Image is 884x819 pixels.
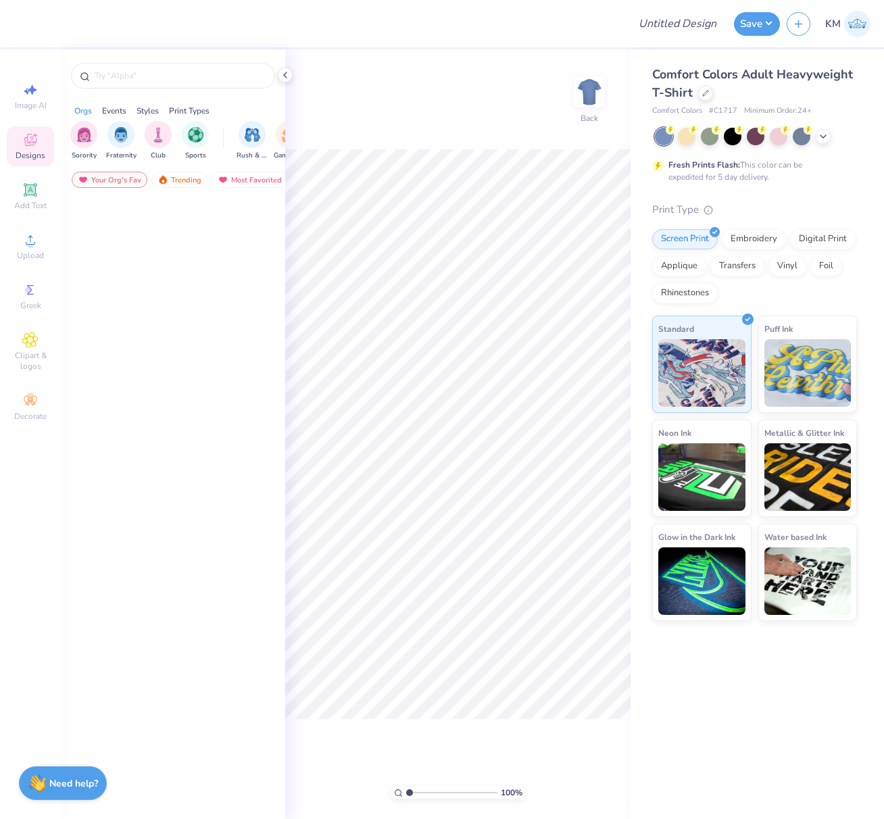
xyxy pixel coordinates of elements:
img: Water based Ink [764,547,852,615]
span: Decorate [14,411,47,422]
div: Screen Print [652,229,718,249]
img: Metallic & Glitter Ink [764,443,852,511]
span: Water based Ink [764,530,827,544]
span: Standard [658,322,694,336]
span: Comfort Colors Adult Heavyweight T-Shirt [652,66,853,101]
img: Puff Ink [764,339,852,407]
span: Add Text [14,200,47,211]
img: Sports Image [188,127,203,143]
div: filter for Sports [182,121,209,161]
strong: Fresh Prints Flash: [668,159,740,170]
img: most_fav.gif [78,175,89,184]
button: filter button [70,121,97,161]
div: Print Types [169,105,210,117]
span: # C1717 [709,105,737,117]
span: Designs [16,150,45,161]
div: Embroidery [722,229,786,249]
div: Foil [810,256,842,276]
span: Greek [20,300,41,311]
img: trending.gif [157,175,168,184]
span: Upload [17,250,44,261]
strong: Need help? [49,777,98,790]
div: Events [102,105,126,117]
span: Sports [185,151,206,161]
span: Rush & Bid [237,151,268,161]
div: Most Favorited [212,172,288,188]
span: KM [825,16,841,32]
span: Metallic & Glitter Ink [764,426,844,440]
button: filter button [182,121,209,161]
span: Sorority [72,151,97,161]
img: Rush & Bid Image [245,127,260,143]
input: Try "Alpha" [93,69,266,82]
span: Club [151,151,166,161]
span: Comfort Colors [652,105,702,117]
img: Standard [658,339,745,407]
img: Game Day Image [282,127,297,143]
img: Club Image [151,127,166,143]
img: Back [576,78,603,105]
span: 100 % [501,787,522,799]
div: filter for Fraternity [106,121,137,161]
button: Save [734,12,780,36]
button: filter button [274,121,305,161]
div: Transfers [710,256,764,276]
div: filter for Club [145,121,172,161]
img: Neon Ink [658,443,745,511]
img: Glow in the Dark Ink [658,547,745,615]
div: filter for Sorority [70,121,97,161]
div: Trending [151,172,207,188]
input: Untitled Design [628,10,727,37]
button: filter button [145,121,172,161]
button: filter button [237,121,268,161]
span: Image AI [15,100,47,111]
img: most_fav.gif [218,175,228,184]
div: Print Type [652,202,857,218]
div: Rhinestones [652,283,718,303]
span: Puff Ink [764,322,793,336]
img: Katrina Mae Mijares [844,11,870,37]
div: Styles [137,105,159,117]
div: Orgs [74,105,92,117]
span: Fraternity [106,151,137,161]
button: filter button [106,121,137,161]
div: Vinyl [768,256,806,276]
span: Minimum Order: 24 + [744,105,812,117]
div: filter for Game Day [274,121,305,161]
span: Glow in the Dark Ink [658,530,735,544]
span: Game Day [274,151,305,161]
img: Sorority Image [76,127,92,143]
a: KM [825,11,870,37]
div: This color can be expedited for 5 day delivery. [668,159,835,183]
span: Clipart & logos [7,350,54,372]
div: Your Org's Fav [72,172,147,188]
div: Digital Print [790,229,856,249]
div: Applique [652,256,706,276]
span: Neon Ink [658,426,691,440]
div: Back [581,112,598,124]
img: Fraternity Image [114,127,128,143]
div: filter for Rush & Bid [237,121,268,161]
